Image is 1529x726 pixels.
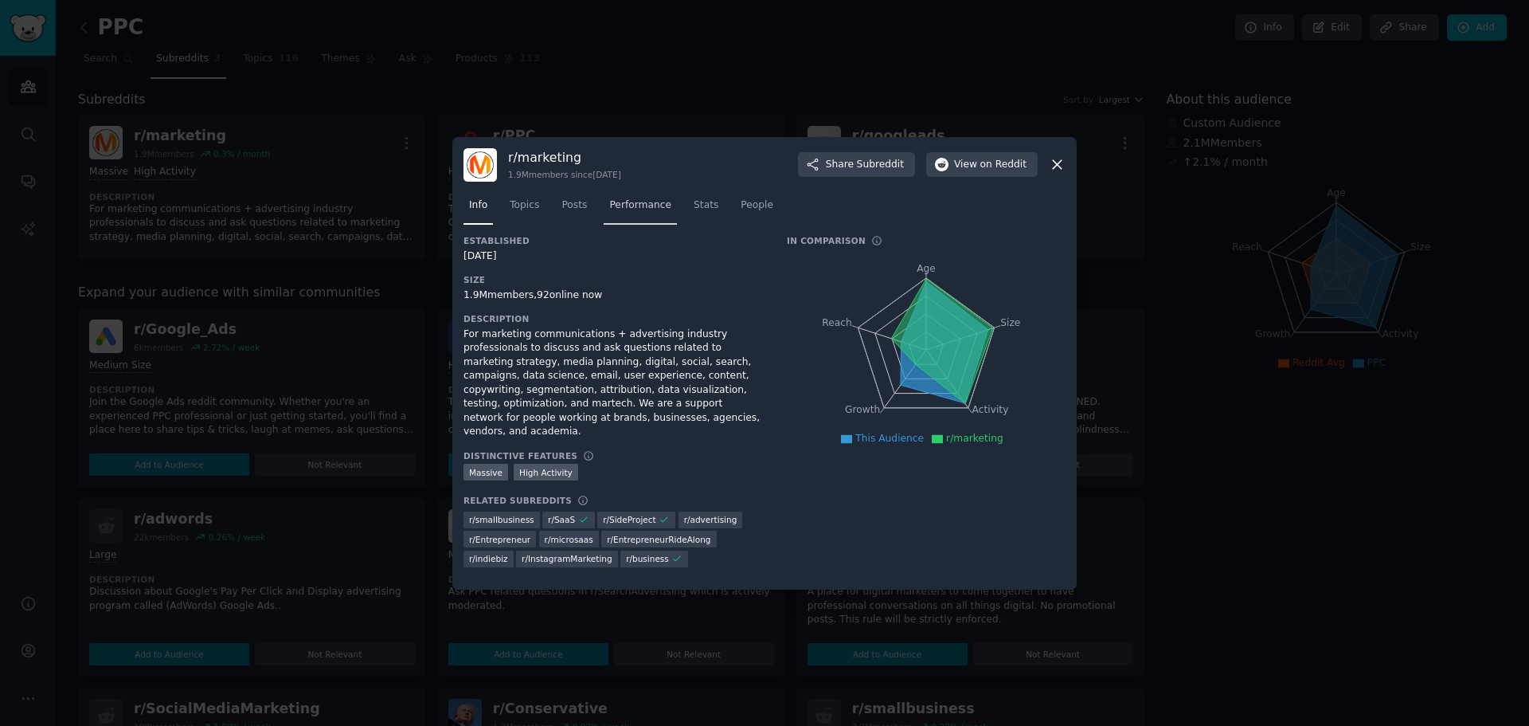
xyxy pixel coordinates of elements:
h3: Size [463,274,764,285]
div: For marketing communications + advertising industry professionals to discuss and ask questions re... [463,328,764,439]
div: 1.9M members since [DATE] [508,169,621,180]
span: Share [826,158,904,172]
span: r/ smallbusiness [469,514,534,525]
tspan: Reach [822,316,852,328]
a: Topics [504,193,545,226]
div: [DATE] [463,249,764,264]
h3: In Comparison [787,235,866,246]
a: People [735,193,779,226]
button: ShareSubreddit [798,152,915,178]
div: High Activity [514,464,578,481]
span: Stats [694,198,718,213]
span: r/ SideProject [603,514,656,525]
span: View [954,158,1027,172]
span: on Reddit [980,158,1027,172]
h3: r/ marketing [508,149,621,166]
img: marketing [463,148,497,182]
a: Info [463,193,493,226]
span: r/ SaaS [548,514,575,525]
span: This Audience [855,433,924,444]
span: r/ microsaas [545,534,593,545]
tspan: Activity [972,404,1009,415]
button: Viewon Reddit [926,152,1038,178]
span: Info [469,198,487,213]
span: Posts [561,198,587,213]
tspan: Age [917,263,936,274]
tspan: Size [1000,316,1020,328]
a: Stats [688,193,724,226]
span: People [741,198,773,213]
h3: Description [463,313,764,324]
a: Performance [604,193,677,226]
h3: Related Subreddits [463,495,572,506]
a: Posts [556,193,592,226]
div: Massive [463,464,508,481]
span: r/ indiebiz [469,553,508,564]
span: r/ EntrepreneurRideAlong [607,534,710,545]
span: r/ business [626,553,669,564]
div: 1.9M members, 92 online now [463,288,764,303]
span: r/ advertising [684,514,737,525]
tspan: Growth [845,404,880,415]
h3: Distinctive Features [463,450,577,461]
span: Performance [609,198,671,213]
span: r/ InstagramMarketing [522,553,612,564]
span: r/marketing [946,433,1003,444]
span: Topics [510,198,539,213]
span: Subreddit [857,158,904,172]
h3: Established [463,235,764,246]
span: r/ Entrepreneur [469,534,530,545]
